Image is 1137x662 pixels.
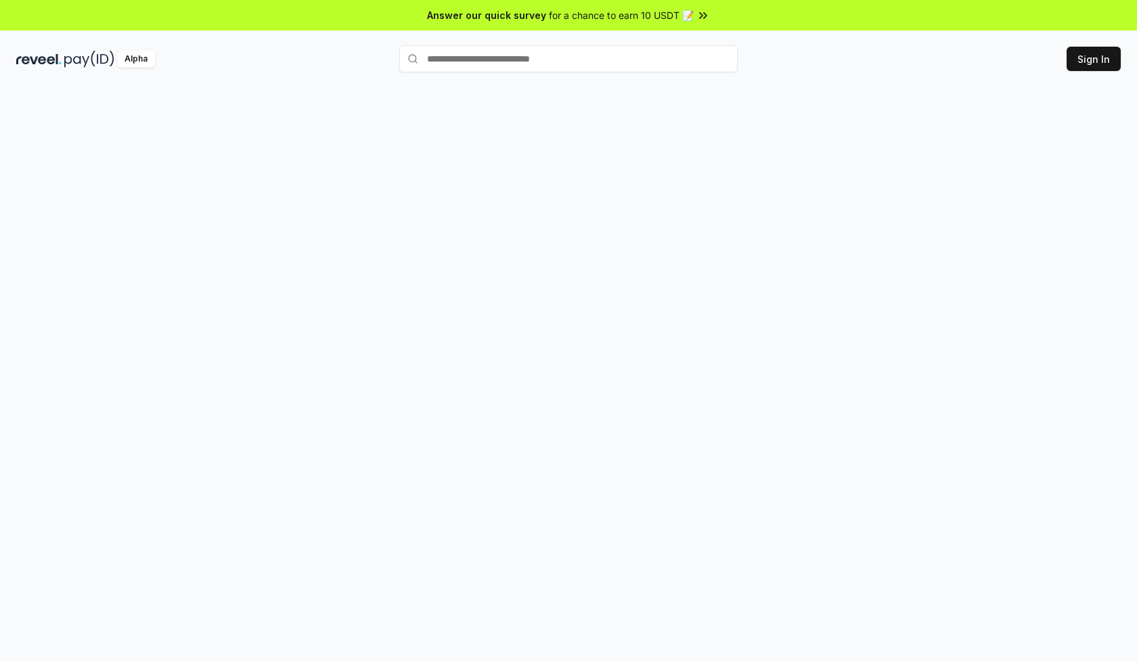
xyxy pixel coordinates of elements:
[16,51,62,68] img: reveel_dark
[549,8,694,22] span: for a chance to earn 10 USDT 📝
[64,51,114,68] img: pay_id
[117,51,155,68] div: Alpha
[427,8,546,22] span: Answer our quick survey
[1067,47,1121,71] button: Sign In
